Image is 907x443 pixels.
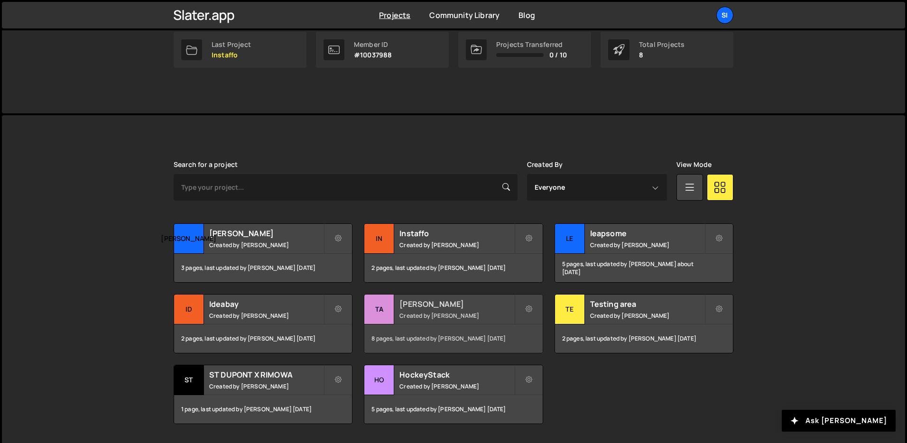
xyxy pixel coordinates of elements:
[364,365,394,395] div: Ho
[174,224,204,254] div: [PERSON_NAME]
[212,41,251,48] div: Last Project
[399,228,514,239] h2: Instaffo
[399,241,514,249] small: Created by [PERSON_NAME]
[174,365,204,395] div: ST
[639,51,685,59] p: 8
[399,299,514,309] h2: [PERSON_NAME]
[555,223,733,283] a: le leapsome Created by [PERSON_NAME] 5 pages, last updated by [PERSON_NAME] about [DATE]
[174,161,238,168] label: Search for a project
[555,295,585,324] div: Te
[716,7,733,24] a: SI
[354,41,392,48] div: Member ID
[209,241,324,249] small: Created by [PERSON_NAME]
[364,365,543,424] a: Ho HockeyStack Created by [PERSON_NAME] 5 pages, last updated by [PERSON_NAME] [DATE]
[555,224,585,254] div: le
[364,254,542,282] div: 2 pages, last updated by [PERSON_NAME] [DATE]
[209,228,324,239] h2: [PERSON_NAME]
[364,324,542,353] div: 8 pages, last updated by [PERSON_NAME] [DATE]
[174,294,352,353] a: Id Ideabay Created by [PERSON_NAME] 2 pages, last updated by [PERSON_NAME] [DATE]
[527,161,563,168] label: Created By
[209,369,324,380] h2: ST DUPONT X RIMOWA
[555,324,733,353] div: 2 pages, last updated by [PERSON_NAME] [DATE]
[209,312,324,320] small: Created by [PERSON_NAME]
[209,382,324,390] small: Created by [PERSON_NAME]
[399,382,514,390] small: Created by [PERSON_NAME]
[174,174,518,201] input: Type your project...
[399,312,514,320] small: Created by [PERSON_NAME]
[209,299,324,309] h2: Ideabay
[555,294,733,353] a: Te Testing area Created by [PERSON_NAME] 2 pages, last updated by [PERSON_NAME] [DATE]
[174,32,306,68] a: Last Project Instaffo
[590,228,704,239] h2: leapsome
[429,10,500,20] a: Community Library
[590,241,704,249] small: Created by [PERSON_NAME]
[549,51,567,59] span: 0 / 10
[174,395,352,424] div: 1 page, last updated by [PERSON_NAME] [DATE]
[518,10,535,20] a: Blog
[174,324,352,353] div: 2 pages, last updated by [PERSON_NAME] [DATE]
[639,41,685,48] div: Total Projects
[555,254,733,282] div: 5 pages, last updated by [PERSON_NAME] about [DATE]
[174,365,352,424] a: ST ST DUPONT X RIMOWA Created by [PERSON_NAME] 1 page, last updated by [PERSON_NAME] [DATE]
[364,223,543,283] a: In Instaffo Created by [PERSON_NAME] 2 pages, last updated by [PERSON_NAME] [DATE]
[364,295,394,324] div: Ta
[364,294,543,353] a: Ta [PERSON_NAME] Created by [PERSON_NAME] 8 pages, last updated by [PERSON_NAME] [DATE]
[676,161,712,168] label: View Mode
[364,224,394,254] div: In
[399,369,514,380] h2: HockeyStack
[212,51,251,59] p: Instaffo
[174,295,204,324] div: Id
[379,10,410,20] a: Projects
[174,223,352,283] a: [PERSON_NAME] [PERSON_NAME] Created by [PERSON_NAME] 3 pages, last updated by [PERSON_NAME] [DATE]
[590,312,704,320] small: Created by [PERSON_NAME]
[354,51,392,59] p: #10037988
[174,254,352,282] div: 3 pages, last updated by [PERSON_NAME] [DATE]
[364,395,542,424] div: 5 pages, last updated by [PERSON_NAME] [DATE]
[496,41,567,48] div: Projects Transferred
[782,410,896,432] button: Ask [PERSON_NAME]
[590,299,704,309] h2: Testing area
